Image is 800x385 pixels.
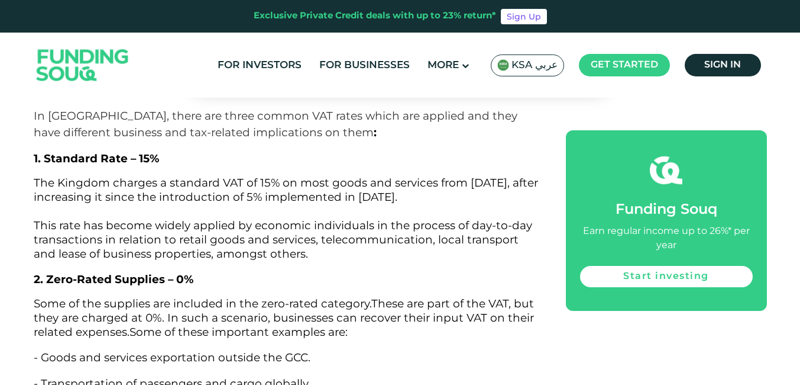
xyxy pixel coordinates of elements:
div: Exclusive Private Credit deals with up to 23% return* [254,9,496,23]
span: : [374,126,377,139]
span: 2. Zero‑Rated Supplies – 0% [34,272,193,286]
a: For Investors [215,56,305,75]
span: 1. Standard Rate – 15% [34,152,159,165]
span: These are part of the VAT, but they are charged at 0%. In such a scenario, businesses can recover... [34,297,534,339]
span: Sign in [704,60,741,69]
span: More [427,60,459,70]
a: Start investing [580,266,753,287]
span: Funding Souq [616,203,717,217]
div: Earn regular income up to 26%* per year [580,224,753,253]
span: KSA عربي [511,59,558,72]
img: Logo [25,36,141,95]
a: Sign Up [501,9,547,24]
span: Get started [591,60,658,69]
span: In [GEOGRAPHIC_DATA], there are three common VAT rates which are applied and they have different ... [34,109,517,139]
a: For Businesses [316,56,413,75]
a: Sign in [685,54,761,76]
span: Some of the supplies are included in the zero-rated category. Some of these important examples are: [34,297,534,339]
img: fsicon [650,154,682,187]
span: - Goods and services exportation outside the GCC. [34,351,310,364]
span: The Kingdom charges a standard VAT of 15% on most goods and services from [DATE], after increasin... [34,176,538,261]
img: SA Flag [497,59,509,71]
